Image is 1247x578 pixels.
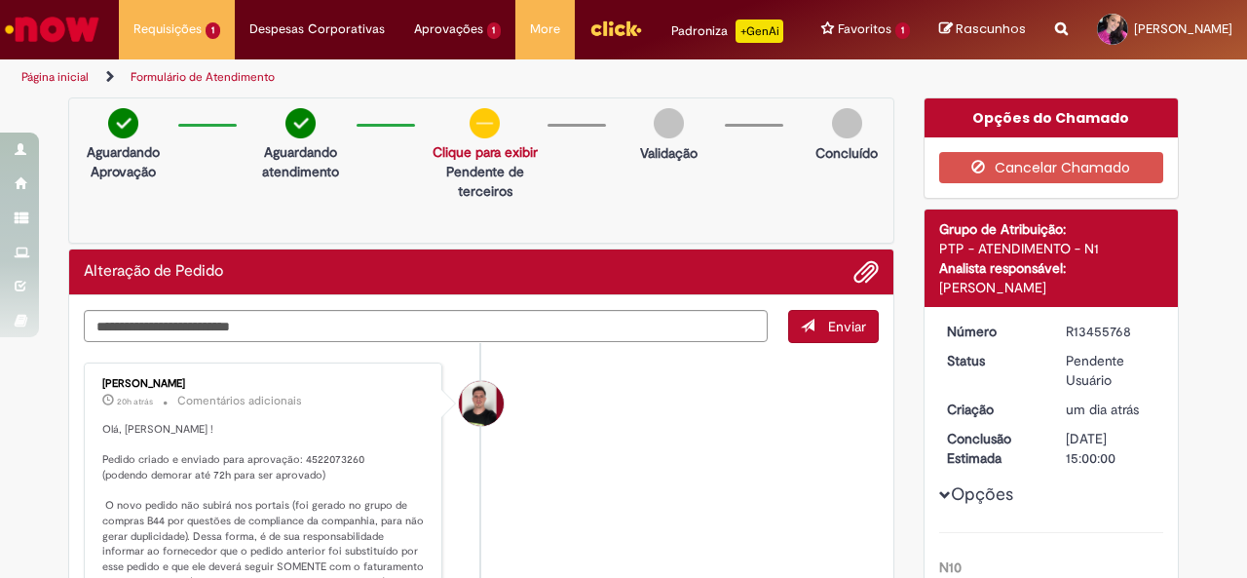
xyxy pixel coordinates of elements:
[815,143,878,163] p: Concluído
[254,142,346,181] p: Aguardando atendimento
[932,322,1052,341] dt: Número
[939,219,1164,239] div: Grupo de Atribuição:
[117,396,153,407] span: 20h atrás
[433,143,538,161] a: Clique para exibir
[1066,322,1156,341] div: R13455768
[853,259,879,285] button: Adicionar anexos
[21,69,89,85] a: Página inicial
[84,263,223,281] h2: Alteração de Pedido Histórico de tíquete
[925,98,1179,137] div: Opções do Chamado
[1066,400,1156,419] div: 28/08/2025 08:35:22
[108,108,138,138] img: check-circle-green.png
[84,310,768,342] textarea: Digite sua mensagem aqui...
[414,19,483,39] span: Aprovações
[589,14,642,43] img: click_logo_yellow_360x200.png
[788,310,879,343] button: Enviar
[838,19,891,39] span: Favoritos
[895,22,910,39] span: 1
[133,19,202,39] span: Requisições
[530,19,560,39] span: More
[654,108,684,138] img: img-circle-grey.png
[1066,429,1156,468] div: [DATE] 15:00:00
[15,59,816,96] ul: Trilhas de página
[828,318,866,335] span: Enviar
[77,142,169,181] p: Aguardando Aprovação
[1134,20,1232,37] span: [PERSON_NAME]
[1066,351,1156,390] div: Pendente Usuário
[2,10,102,49] img: ServiceNow
[487,22,502,39] span: 1
[939,258,1164,278] div: Analista responsável:
[131,69,275,85] a: Formulário de Atendimento
[939,278,1164,297] div: [PERSON_NAME]
[177,393,302,409] small: Comentários adicionais
[939,559,962,576] b: N10
[1066,401,1139,418] time: 28/08/2025 08:35:22
[939,20,1026,39] a: Rascunhos
[470,108,500,138] img: circle-minus.png
[832,108,862,138] img: img-circle-grey.png
[206,22,220,39] span: 1
[285,108,316,138] img: check-circle-green.png
[671,19,783,43] div: Padroniza
[249,19,385,39] span: Despesas Corporativas
[939,239,1164,258] div: PTP - ATENDIMENTO - N1
[956,19,1026,38] span: Rascunhos
[932,400,1052,419] dt: Criação
[736,19,783,43] p: +GenAi
[433,162,538,201] p: Pendente de terceiros
[459,381,504,426] div: Matheus Henrique Drudi
[117,396,153,407] time: 28/08/2025 15:22:57
[939,152,1164,183] button: Cancelar Chamado
[102,378,427,390] div: [PERSON_NAME]
[1066,401,1139,418] span: um dia atrás
[640,143,698,163] p: Validação
[932,351,1052,370] dt: Status
[932,429,1052,468] dt: Conclusão Estimada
